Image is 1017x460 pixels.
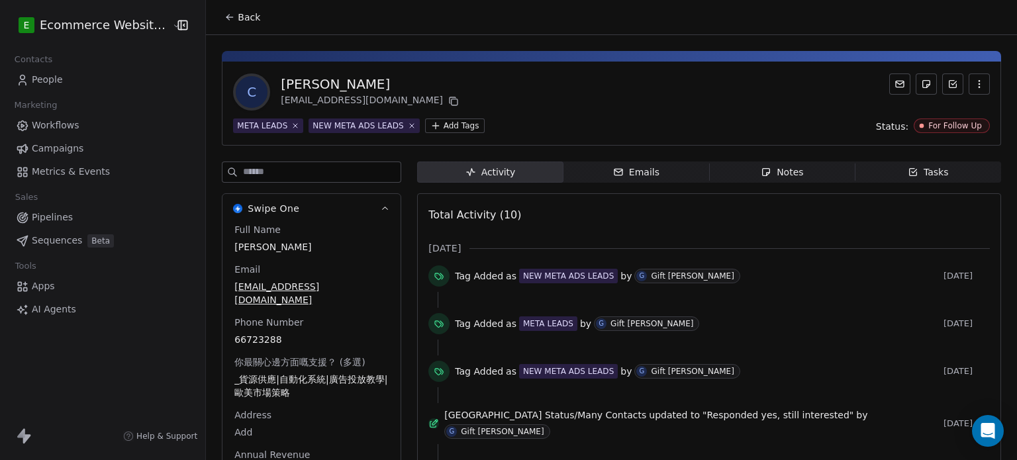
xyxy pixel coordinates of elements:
div: Gift [PERSON_NAME] [651,271,734,281]
div: [PERSON_NAME] [281,75,461,93]
div: Notes [761,165,803,179]
span: [DATE] [944,418,990,429]
div: G [449,426,454,437]
span: Workflows [32,118,79,132]
span: Total Activity (10) [428,208,521,221]
a: Pipelines [11,207,195,228]
div: NEW META ADS LEADS [523,365,614,377]
button: EEcommerce Website Builder [16,14,163,36]
span: People [32,73,63,87]
span: Email [232,263,263,276]
div: Gift [PERSON_NAME] [461,427,544,436]
span: [DATE] [428,242,461,255]
span: Back [238,11,260,24]
span: [DATE] [944,318,990,329]
span: Tag Added [455,317,503,330]
span: by [580,317,591,330]
span: Beta [87,234,114,248]
span: Help & Support [136,431,197,441]
span: [DATE] [944,366,990,377]
span: Status: [876,120,908,133]
span: updated to [649,408,700,422]
span: 66723288 [234,333,389,346]
a: Apps [11,275,195,297]
span: as [506,269,516,283]
span: [GEOGRAPHIC_DATA] Status/Many Contacts [444,408,646,422]
span: Pipelines [32,210,73,224]
a: Metrics & Events [11,161,195,183]
span: by [620,365,632,378]
div: G [640,271,645,281]
span: Sequences [32,234,82,248]
span: 你最關心邊方面嘅支援？ (多選) [232,355,367,369]
a: Workflows [11,115,195,136]
span: AI Agents [32,302,76,316]
span: Tag Added [455,269,503,283]
span: Campaigns [32,142,83,156]
a: SequencesBeta [11,230,195,252]
span: _貨源供應|自動化系統|廣告投放教學|歐美市場策略 [234,373,389,399]
span: "Responded yes, still interested" [702,408,853,422]
a: AI Agents [11,299,195,320]
div: NEW META ADS LEADS [523,270,614,282]
span: [PERSON_NAME] [234,240,389,253]
span: Ecommerce Website Builder [40,17,169,34]
div: Open Intercom Messenger [972,415,1004,447]
div: Emails [613,165,659,179]
div: [EMAIL_ADDRESS][DOMAIN_NAME] [281,93,461,109]
span: Add [234,426,389,439]
span: Contacts [9,50,58,69]
span: [DATE] [944,271,990,281]
a: Campaigns [11,138,195,160]
span: Full Name [232,223,283,236]
div: META LEADS [237,120,287,132]
span: Marketing [9,95,63,115]
div: Gift [PERSON_NAME] [610,319,693,328]
a: People [11,69,195,91]
div: META LEADS [523,318,573,330]
span: Tools [9,256,42,276]
span: Phone Number [232,316,306,329]
span: Metrics & Events [32,165,110,179]
span: [EMAIL_ADDRESS][DOMAIN_NAME] [234,280,389,306]
button: Back [217,5,268,29]
img: Swipe One [233,204,242,213]
button: Swipe OneSwipe One [222,194,401,223]
span: C [236,76,267,108]
span: as [506,317,516,330]
a: Help & Support [123,431,197,441]
span: by [856,408,867,422]
button: Add Tags [425,118,485,133]
div: Tasks [908,165,949,179]
div: NEW META ADS LEADS [313,120,403,132]
div: Gift [PERSON_NAME] [651,367,734,376]
div: G [640,366,645,377]
span: Apps [32,279,55,293]
div: For Follow Up [928,121,982,130]
span: E [24,19,30,32]
span: Tag Added [455,365,503,378]
span: Address [232,408,274,422]
span: by [620,269,632,283]
span: as [506,365,516,378]
span: Swipe One [248,202,299,215]
span: Sales [9,187,44,207]
div: G [599,318,604,329]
